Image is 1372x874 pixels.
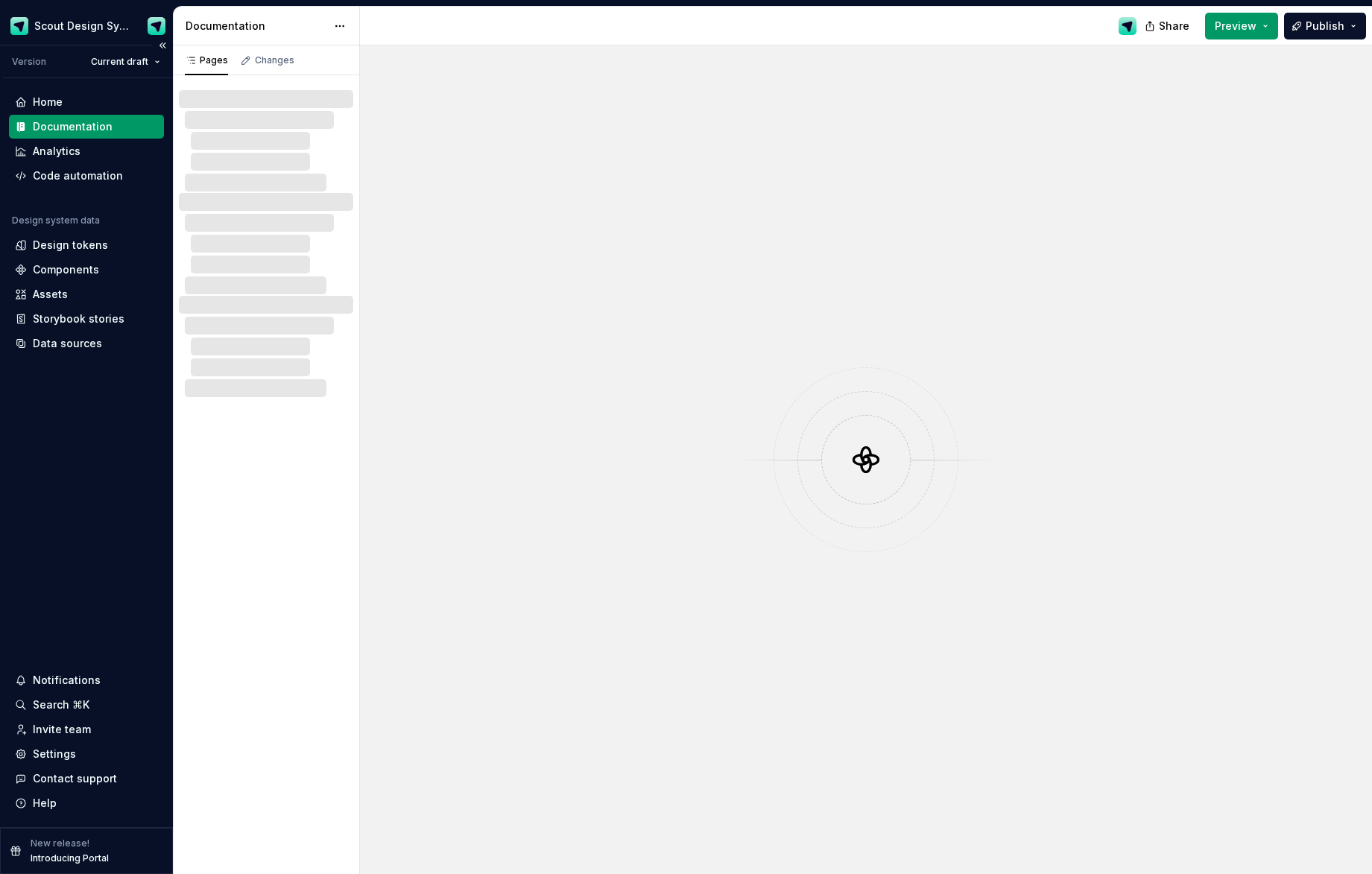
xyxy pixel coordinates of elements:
[255,54,294,66] div: Changes
[148,17,165,35] img: Design Ops
[9,668,164,692] button: Notifications
[152,35,173,56] button: Collapse sidebar
[3,10,170,42] button: Scout Design SystemDesign Ops
[33,238,108,253] div: Design tokens
[1119,17,1137,35] img: Design Ops
[34,19,130,34] div: Scout Design System
[1137,13,1199,39] button: Share
[9,718,164,741] a: Invite team
[9,307,164,331] a: Storybook stories
[33,144,80,159] div: Analytics
[9,115,164,139] a: Documentation
[9,332,164,355] a: Data sources
[1284,13,1366,39] button: Publish
[31,837,89,849] p: New release!
[1205,13,1278,39] button: Preview
[9,693,164,717] button: Search ⌘K
[31,852,109,864] p: Introducing Portal
[9,164,164,188] a: Code automation
[84,51,167,72] button: Current draft
[10,17,28,35] img: e611c74b-76fc-4ef0-bafa-dc494cd4cb8a.png
[33,771,117,786] div: Contact support
[9,233,164,257] a: Design tokens
[9,90,164,114] a: Home
[9,139,164,163] a: Analytics
[1215,19,1256,34] span: Preview
[33,168,123,183] div: Code automation
[33,95,63,110] div: Home
[33,697,89,712] div: Search ⌘K
[9,791,164,815] button: Help
[9,282,164,306] a: Assets
[33,673,101,688] div: Notifications
[9,742,164,766] a: Settings
[33,722,91,737] div: Invite team
[33,311,124,326] div: Storybook stories
[9,767,164,791] button: Contact support
[186,19,326,34] div: Documentation
[33,796,57,811] div: Help
[1306,19,1344,34] span: Publish
[185,54,228,66] div: Pages
[12,215,100,227] div: Design system data
[33,287,68,302] div: Assets
[1159,19,1189,34] span: Share
[91,56,148,68] span: Current draft
[9,258,164,282] a: Components
[33,262,99,277] div: Components
[33,119,113,134] div: Documentation
[33,336,102,351] div: Data sources
[12,56,46,68] div: Version
[33,747,76,761] div: Settings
